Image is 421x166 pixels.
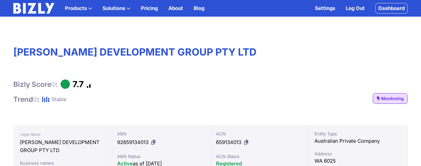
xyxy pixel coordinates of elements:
[168,4,183,12] a: About
[375,3,408,14] a: Dashboard
[315,137,402,145] div: Australian Private Company
[65,4,92,12] button: Products
[117,153,205,160] div: ABN Status
[216,130,304,137] div: ACN
[216,153,304,160] div: ACN Status
[315,150,402,157] div: Address
[381,95,404,102] span: Monitoring
[20,130,105,138] div: Legal Name
[141,4,158,12] a: Pricing
[103,4,130,12] button: Solutions
[315,130,402,137] div: Entity Type
[373,93,408,104] a: Monitoring
[194,4,204,12] a: Blog
[346,4,365,12] a: Log Out
[13,46,408,58] h1: [PERSON_NAME] DEVELOPMENT GROUP PTY LTD
[216,139,241,145] span: 659134013
[73,79,84,89] h1: 7.7
[315,4,335,12] a: Settings
[117,130,205,137] div: ABN
[315,157,402,165] div: WA 6025
[13,95,40,104] h1: Trend :
[52,95,67,103] div: Stable
[117,139,148,145] span: 92659134013
[20,138,105,154] div: [PERSON_NAME] DEVELOPMENT GROUP PTY LTD
[13,80,58,89] h1: Bizly Score :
